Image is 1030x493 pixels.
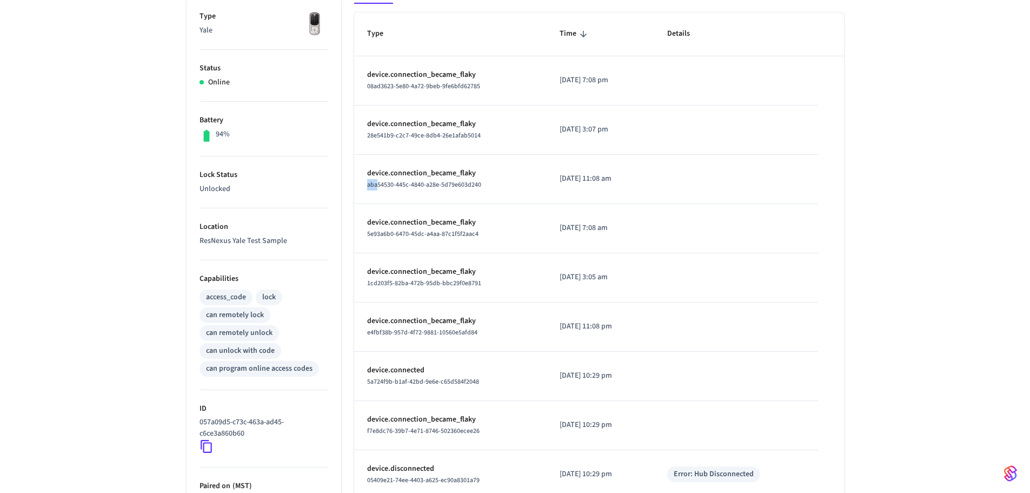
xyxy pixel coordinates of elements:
span: f7e8dc76-39b7-4e71-8746-502360ecee26 [367,426,480,436]
span: Type [367,25,397,42]
p: device.connection_became_flaky [367,414,534,425]
p: [DATE] 10:29 pm [560,419,641,431]
div: can unlock with code [206,345,275,357]
p: device.connection_became_flaky [367,315,534,327]
span: 08ad3623-5e80-4a72-9beb-9fe6bfd62785 [367,82,480,91]
p: [DATE] 10:29 pm [560,469,641,480]
p: [DATE] 3:05 am [560,272,641,283]
p: device.connection_became_flaky [367,217,534,228]
p: [DATE] 3:07 pm [560,124,641,135]
p: Type [200,11,328,22]
span: 1cd203f5-82ba-472b-95db-bbc29f0e8791 [367,279,481,288]
p: Location [200,221,328,233]
span: e4fbf38b-957d-4f72-9881-10560e5afd84 [367,328,477,337]
p: [DATE] 7:08 pm [560,75,641,86]
p: Yale [200,25,328,36]
span: 05409e21-74ee-4403-a625-ec90a8301a79 [367,476,480,485]
p: device.connection_became_flaky [367,168,534,179]
p: device.connected [367,365,534,376]
p: device.disconnected [367,463,534,475]
div: lock [262,292,276,303]
p: [DATE] 11:08 pm [560,321,641,332]
p: Online [208,77,230,88]
img: Yale Assure Touchscreen Wifi Smart Lock, Satin Nickel, Front [301,11,328,38]
p: Capabilities [200,273,328,285]
span: 5a724f9b-b1af-42bd-9e6e-c65d584f2048 [367,377,479,386]
img: SeamLogoGradient.69752ec5.svg [1004,465,1017,482]
span: Details [667,25,704,42]
p: Paired on [200,481,328,492]
p: Unlocked [200,183,328,195]
span: Time [560,25,590,42]
p: 94% [216,129,230,140]
span: ( MST ) [230,481,252,491]
p: [DATE] 7:08 am [560,222,641,234]
p: device.connection_became_flaky [367,69,534,81]
p: Battery [200,115,328,126]
p: device.connection_became_flaky [367,119,534,130]
p: Status [200,63,328,74]
p: ResNexus Yale Test Sample [200,235,328,247]
span: 28e541b9-c2c7-49ce-8db4-26e1afab5014 [367,131,481,140]
div: access_code [206,292,246,303]
div: can program online access codes [206,363,313,374]
span: aba54530-445c-4840-a28e-5d79e603d240 [367,180,481,189]
p: 057a09d5-c73c-463a-ad45-c6ce3a860b60 [200,417,324,439]
p: Lock Status [200,169,328,181]
span: 5e93a6b0-6470-45dc-a4aa-87c1f5f2aac4 [367,229,479,239]
div: can remotely unlock [206,327,273,339]
p: device.connection_became_flaky [367,266,534,278]
p: [DATE] 10:29 pm [560,370,641,382]
p: [DATE] 11:08 am [560,173,641,185]
div: Error: Hub Disconnected [674,469,754,480]
p: ID [200,403,328,415]
div: can remotely lock [206,310,264,321]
